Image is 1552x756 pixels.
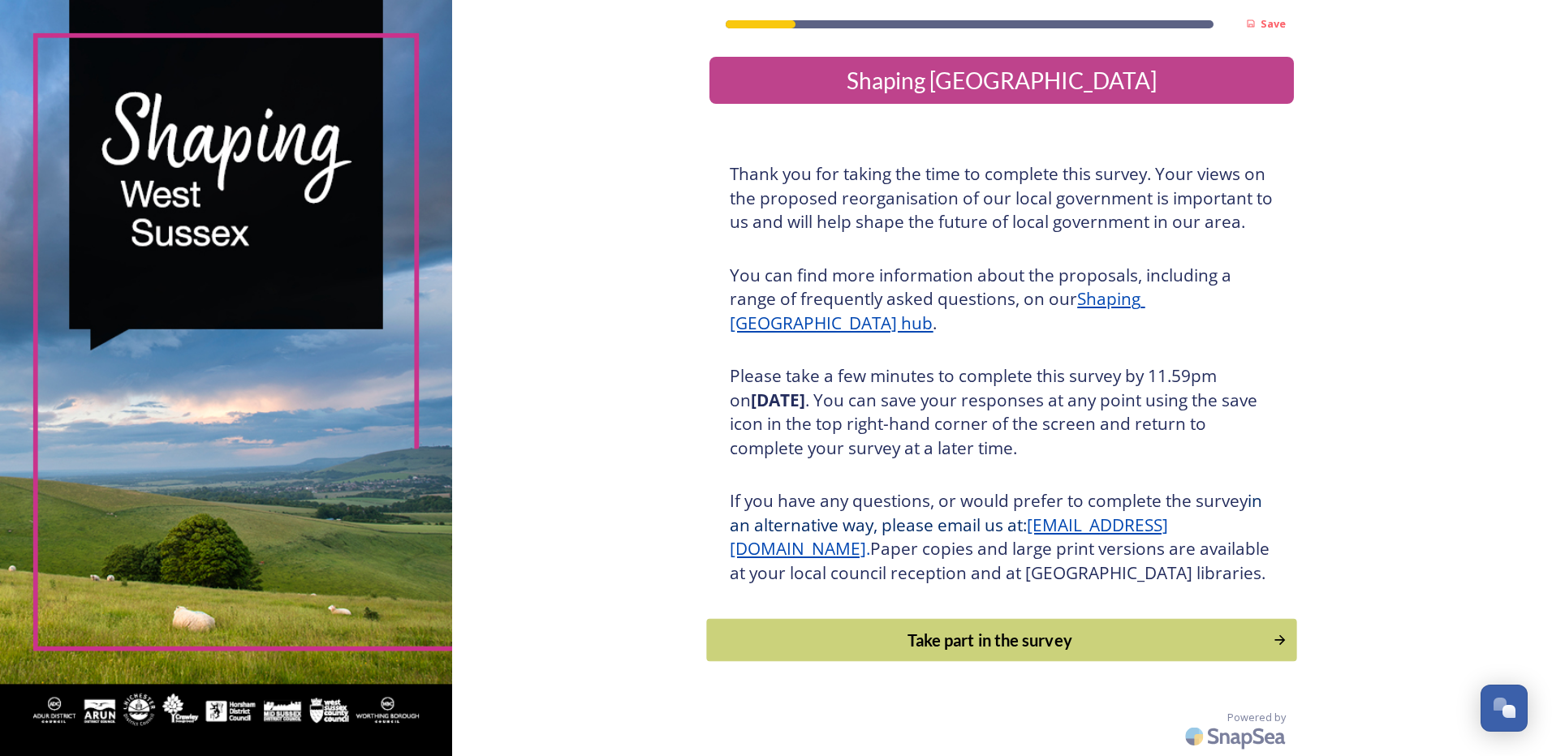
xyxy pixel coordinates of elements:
strong: Save [1261,16,1286,31]
div: Take part in the survey [716,628,1265,652]
div: Shaping [GEOGRAPHIC_DATA] [716,63,1287,97]
span: in an alternative way, please email us at: [730,489,1266,536]
strong: [DATE] [751,389,805,411]
a: [EMAIL_ADDRESS][DOMAIN_NAME] [730,513,1168,561]
a: Shaping [GEOGRAPHIC_DATA] hub [730,287,1145,334]
h3: If you have any questions, or would prefer to complete the survey Paper copies and large print ve... [730,489,1274,585]
span: Powered by [1227,710,1286,725]
h3: Thank you for taking the time to complete this survey. Your views on the proposed reorganisation ... [730,162,1274,234]
img: SnapSea Logo [1180,717,1294,755]
span: . [866,537,870,560]
button: Continue [707,619,1297,662]
h3: You can find more information about the proposals, including a range of frequently asked question... [730,264,1274,336]
h3: Please take a few minutes to complete this survey by 11.59pm on . You can save your responses at ... [730,364,1274,460]
button: Open Chat [1481,685,1528,732]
